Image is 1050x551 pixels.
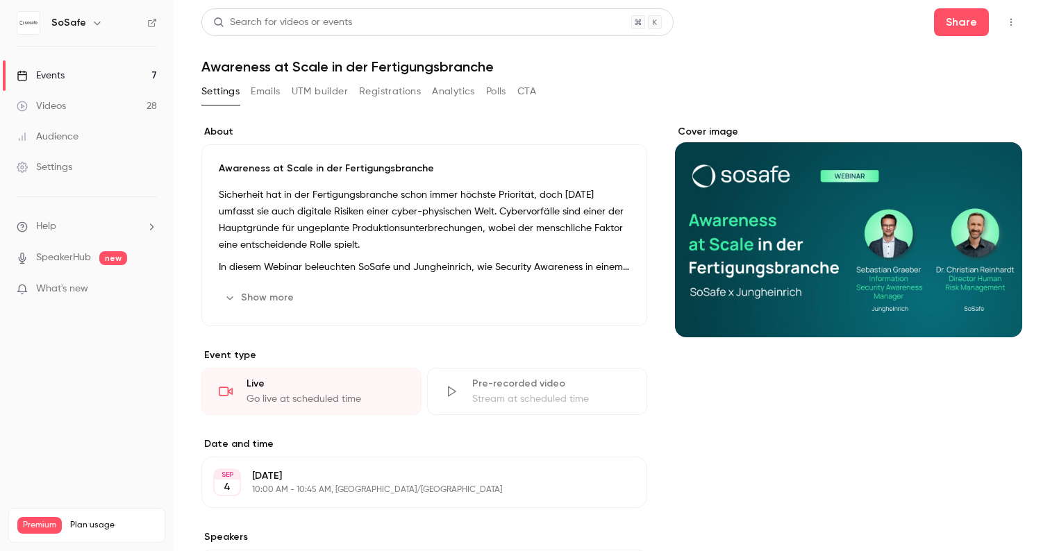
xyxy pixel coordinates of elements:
p: 10:00 AM - 10:45 AM, [GEOGRAPHIC_DATA]/[GEOGRAPHIC_DATA] [252,484,574,495]
button: Polls [486,80,506,103]
div: Audience [17,130,78,144]
div: Pre-recorded videoStream at scheduled time [427,368,647,415]
section: Cover image [675,125,1022,337]
div: Videos [17,99,66,113]
span: Premium [17,517,62,534]
label: Speakers [201,530,647,544]
div: Stream at scheduled time [472,392,630,406]
p: Awareness at Scale in der Fertigungsbranche [219,162,630,176]
span: What's new [36,282,88,296]
div: SEP [215,470,240,480]
h1: Awareness at Scale in der Fertigungsbranche [201,58,1022,75]
span: Help [36,219,56,234]
button: Registrations [359,80,421,103]
img: SoSafe [17,12,40,34]
span: Plan usage [70,520,156,531]
h6: SoSafe [51,16,86,30]
div: Search for videos or events [213,15,352,30]
div: Pre-recorded video [472,377,630,391]
p: [DATE] [252,469,574,483]
div: Live [247,377,404,391]
div: LiveGo live at scheduled time [201,368,422,415]
label: About [201,125,647,139]
div: Events [17,69,65,83]
p: In diesem Webinar beleuchten SoSafe und Jungheinrich, wie Security Awareness in einem produzieren... [219,259,630,275]
p: Sicherheit hat in der Fertigungsbranche schon immer höchste Priorität, doch [DATE] umfasst sie au... [219,187,630,253]
button: Settings [201,80,240,103]
button: Share [934,8,989,36]
p: 4 [224,480,231,494]
li: help-dropdown-opener [17,219,157,234]
p: Event type [201,348,647,362]
button: Show more [219,287,302,309]
span: new [99,251,127,265]
a: SpeakerHub [36,251,91,265]
label: Date and time [201,437,647,451]
div: Go live at scheduled time [247,392,404,406]
div: Settings [17,160,72,174]
button: CTA [517,80,536,103]
button: Emails [251,80,280,103]
label: Cover image [675,125,1022,139]
button: Analytics [432,80,475,103]
button: UTM builder [292,80,348,103]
